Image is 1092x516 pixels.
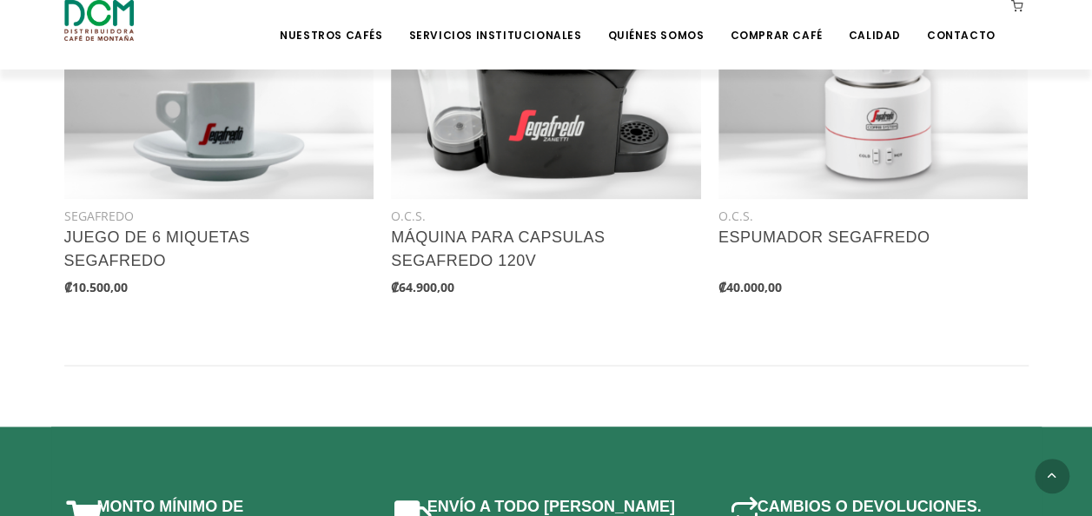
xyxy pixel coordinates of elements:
[64,206,374,226] div: SEGAFREDO
[269,2,393,43] a: Nuestros Cafés
[597,2,714,43] a: Quiénes Somos
[917,2,1006,43] a: Contacto
[718,279,782,295] b: ₡40.000,00
[391,279,454,295] b: ₡64.900,00
[391,228,605,269] a: MÁQUINA PARA CAPSULAS SEGAFREDO 120V
[837,2,910,43] a: Calidad
[64,279,128,295] b: ₡10.500,00
[718,206,1029,226] div: O.C.S.
[64,228,250,269] a: JUEGO DE 6 MIQUETAS SEGAFREDO
[398,2,592,43] a: Servicios Institucionales
[718,228,930,246] a: ESPUMADOR SEGAFREDO
[719,2,832,43] a: Comprar Café
[391,206,701,226] div: O.C.S.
